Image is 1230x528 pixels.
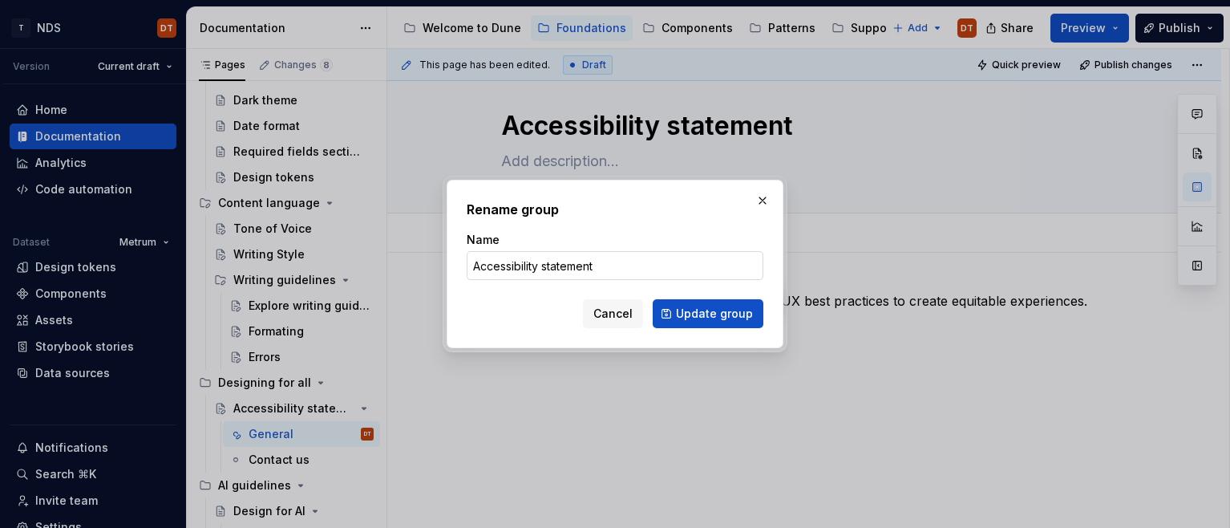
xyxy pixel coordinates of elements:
[467,200,763,219] h2: Rename group
[467,232,500,248] label: Name
[653,299,763,328] button: Update group
[583,299,643,328] button: Cancel
[593,306,633,322] span: Cancel
[676,306,753,322] span: Update group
